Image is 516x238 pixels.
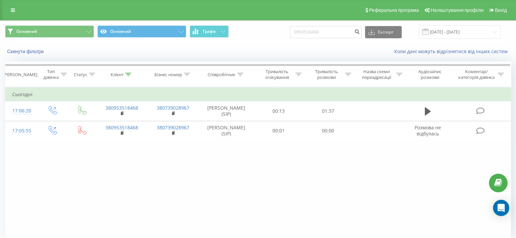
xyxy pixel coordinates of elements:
span: Основний [16,29,37,34]
button: Графік [190,25,229,38]
div: Назва схеми переадресації [359,69,395,80]
div: Коментар/категорія дзвінка [456,69,496,80]
div: Open Intercom Messenger [493,200,509,216]
div: Статус [74,72,87,78]
span: Вихід [495,7,507,13]
a: 380739028967 [157,105,189,111]
div: 17:06:20 [12,104,30,117]
span: Розмова не відбулась [415,124,441,137]
div: Аудіозапис розмови [410,69,450,80]
input: Пошук за номером [290,26,362,38]
button: Скинути фільтри [5,48,47,55]
span: Графік [203,29,216,34]
a: 380953518468 [106,105,138,111]
td: [PERSON_NAME] (SIP) [199,101,254,121]
a: 380953518468 [106,124,138,131]
a: Коли дані можуть відрізнятися вiд інших систем [394,48,511,55]
a: 380739028967 [157,124,189,131]
div: Тип дзвінка [43,69,59,80]
div: Співробітник [208,72,235,78]
div: Тривалість очікування [260,69,294,80]
button: Експорт [365,26,402,38]
td: 01:37 [303,101,352,121]
td: 00:01 [254,121,303,140]
span: Налаштування профілю [431,7,483,13]
span: Реферальна програма [369,7,419,13]
td: 00:13 [254,101,303,121]
button: Основний [5,25,94,38]
div: [PERSON_NAME] [3,72,37,78]
div: Клієнт [111,72,123,78]
button: Основний [97,25,186,38]
div: 17:05:55 [12,124,30,137]
div: Бізнес номер [154,72,182,78]
td: [PERSON_NAME] (SIP) [199,121,254,140]
td: Сьогодні [5,88,511,101]
td: 00:00 [303,121,352,140]
div: Тривалість розмови [309,69,343,80]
